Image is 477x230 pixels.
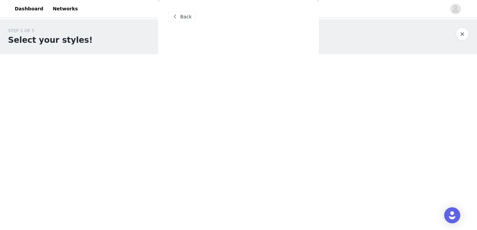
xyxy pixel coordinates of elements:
div: avatar [452,4,459,14]
a: Dashboard [11,1,47,16]
div: STEP 1 OF 5 [8,27,93,34]
span: Back [180,13,192,20]
a: Networks [49,1,82,16]
h1: Select your styles! [8,34,93,46]
div: Open Intercom Messenger [444,207,460,223]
